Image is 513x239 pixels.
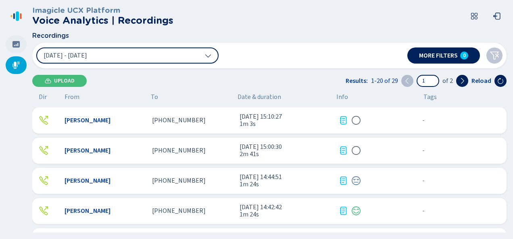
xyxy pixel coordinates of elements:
span: [PHONE_NUMBER] [152,177,206,184]
span: [PHONE_NUMBER] [152,147,206,154]
div: Transcription available [338,176,348,185]
span: [PERSON_NAME] [65,117,111,124]
span: 1m 24s [240,181,332,188]
span: [DATE] 15:10:27 [240,113,332,120]
div: Transcription available [338,206,348,216]
button: Reload the current page [494,75,507,87]
svg: icon-emoji-smile [351,206,361,216]
span: 1m 24s [240,211,332,218]
button: Next page [456,75,468,87]
svg: chevron-left [404,78,411,84]
span: Reload [471,77,491,84]
svg: icon-emoji-neutral [351,176,361,185]
span: of 2 [442,77,453,84]
div: Transcription available [338,146,348,155]
span: 1m 3s [240,120,332,128]
span: [PERSON_NAME] [65,207,111,214]
span: [DATE] 15:00:30 [240,143,332,150]
span: Recordings [32,32,69,39]
svg: telephone-outbound [39,115,48,125]
button: Upload [32,75,87,87]
svg: telephone-outbound [39,176,48,185]
span: No tags assigned [422,117,425,124]
span: [PHONE_NUMBER] [152,117,206,124]
svg: journal-text [338,206,348,216]
span: Date & duration [238,93,330,101]
svg: icon-emoji-silent [351,146,361,155]
span: [DATE] 14:42:42 [240,204,332,211]
div: Positive sentiment [351,206,361,216]
button: [DATE] - [DATE] [36,47,219,64]
span: 0 [463,52,466,59]
div: Sentiment analysis in progress... [351,115,361,125]
div: Sentiment analysis in progress... [351,146,361,155]
span: To [151,93,158,101]
svg: mic-fill [12,61,20,69]
div: Outgoing call [39,115,48,125]
span: [PERSON_NAME] [65,177,111,184]
div: Outgoing call [39,146,48,155]
span: Tags [423,93,437,101]
svg: cloud-upload [45,78,51,84]
svg: chevron-down [205,52,211,59]
svg: journal-text [338,115,348,125]
svg: box-arrow-left [493,12,501,20]
svg: arrow-clockwise [497,78,504,84]
div: Outgoing call [39,176,48,185]
span: [DATE] - [DATE] [44,52,87,59]
span: Results: [346,77,368,84]
span: Dir [39,93,47,101]
svg: telephone-outbound [39,206,48,216]
h3: Imagicle UCX Platform [32,6,173,15]
div: Outgoing call [39,206,48,216]
span: Info [336,93,348,101]
svg: telephone-outbound [39,146,48,155]
button: Previous page [401,75,413,87]
button: More filters0 [407,47,480,64]
span: Upload [54,78,75,84]
span: No tags assigned [422,147,425,154]
span: No tags assigned [422,177,425,184]
svg: chevron-right [459,78,465,84]
button: Clear filters [486,47,503,64]
div: Dashboard [6,35,27,53]
svg: icon-emoji-silent [351,115,361,125]
span: [PHONE_NUMBER] [152,207,206,214]
h2: Voice Analytics | Recordings [32,15,173,26]
svg: journal-text [338,176,348,185]
span: More filters [419,52,458,59]
span: [DATE] 14:44:51 [240,173,332,181]
span: No tags assigned [422,207,425,214]
svg: journal-text [338,146,348,155]
svg: dashboard-filled [12,40,20,48]
div: Transcription available [338,115,348,125]
span: 2m 41s [240,150,332,158]
div: Neutral sentiment [351,176,361,185]
svg: funnel-disabled [490,51,499,60]
span: [PERSON_NAME] [65,147,111,154]
span: From [65,93,79,101]
div: Recordings [6,56,27,74]
span: 1-20 of 29 [371,77,398,84]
